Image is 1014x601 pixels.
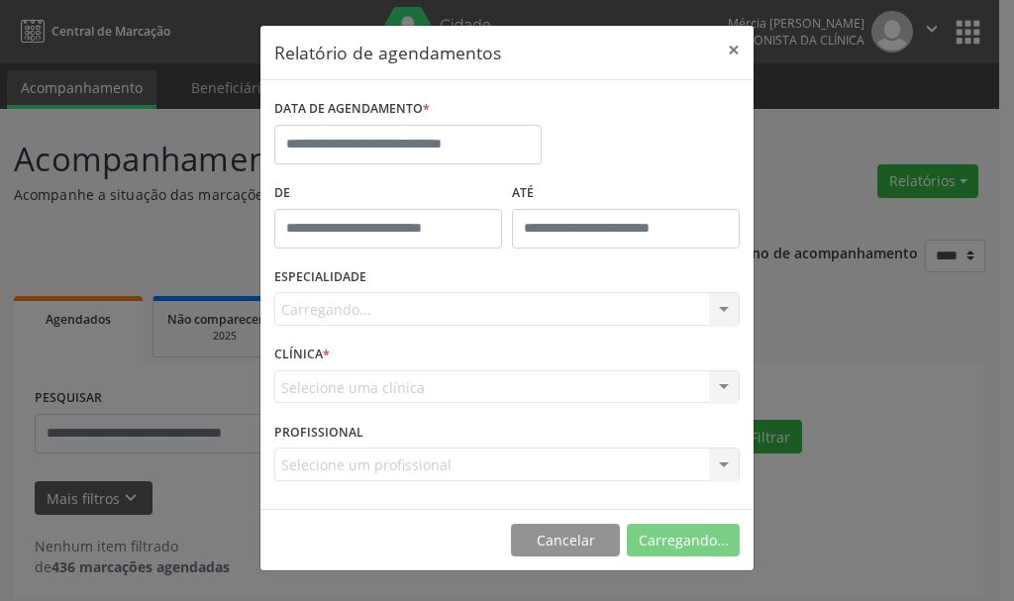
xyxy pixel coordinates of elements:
[274,262,366,293] label: ESPECIALIDADE
[274,340,330,370] label: CLÍNICA
[274,94,430,125] label: DATA DE AGENDAMENTO
[274,178,502,209] label: De
[511,524,620,557] button: Cancelar
[274,417,363,448] label: PROFISSIONAL
[627,524,740,557] button: Carregando...
[274,40,501,65] h5: Relatório de agendamentos
[512,178,740,209] label: ATÉ
[714,26,754,74] button: Close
